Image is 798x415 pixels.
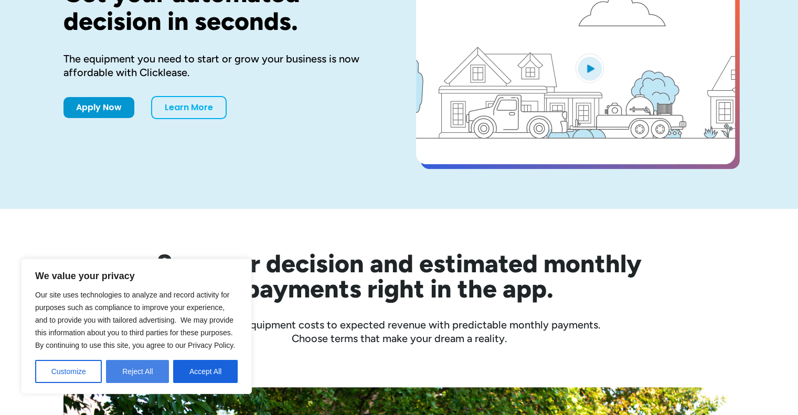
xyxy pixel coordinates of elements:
h2: See your decision and estimated monthly payments right in the app. [105,251,693,301]
div: The equipment you need to start or grow your business is now affordable with Clicklease. [63,52,382,79]
span: Our site uses technologies to analyze and record activity for purposes such as compliance to impr... [35,291,235,349]
div: We value your privacy [21,259,252,394]
a: Apply Now [63,97,134,118]
button: Reject All [106,360,169,383]
img: Blue play button logo on a light blue circular background [576,54,604,83]
button: Customize [35,360,102,383]
div: Compare equipment costs to expected revenue with predictable monthly payments. Choose terms that ... [63,318,735,345]
p: We value your privacy [35,270,238,282]
a: Learn More [151,96,227,119]
button: Accept All [173,360,238,383]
